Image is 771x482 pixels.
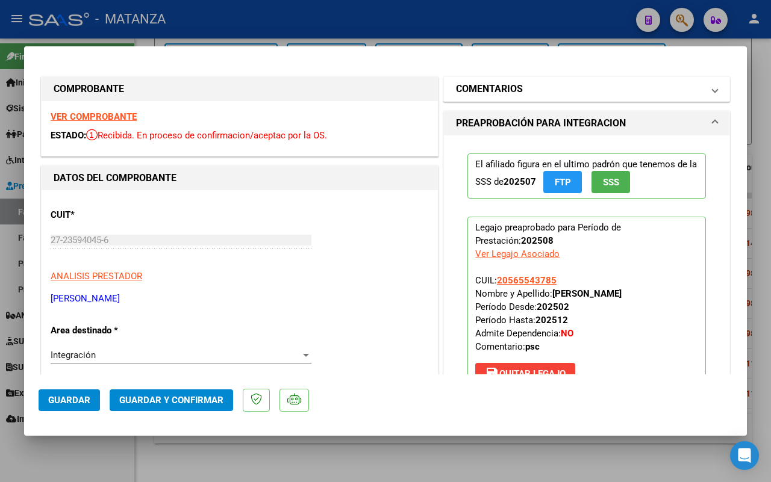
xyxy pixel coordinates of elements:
span: 20565543785 [497,275,557,286]
strong: 202512 [535,315,568,326]
span: Recibida. En proceso de confirmacion/aceptac por la OS. [86,130,327,141]
span: FTP [555,177,571,188]
p: Legajo preaprobado para Período de Prestación: [467,217,706,390]
button: FTP [543,171,582,193]
div: Open Intercom Messenger [730,441,759,470]
strong: COMPROBANTE [54,83,124,94]
strong: 202507 [504,176,536,187]
span: Guardar [48,395,90,406]
span: Quitar Legajo [485,368,566,379]
span: Guardar y Confirmar [119,395,223,406]
span: Comentario: [475,341,540,352]
span: ANALISIS PRESTADOR [51,271,142,282]
h1: COMENTARIOS [456,82,523,96]
h1: PREAPROBACIÓN PARA INTEGRACION [456,116,626,131]
strong: NO [561,328,573,339]
strong: 202508 [521,235,554,246]
span: Integración [51,350,96,360]
div: PREAPROBACIÓN PARA INTEGRACION [444,135,729,418]
p: CUIT [51,208,164,222]
button: Guardar y Confirmar [110,389,233,411]
span: ESTADO: [51,130,86,141]
mat-expansion-panel-header: PREAPROBACIÓN PARA INTEGRACION [444,111,729,135]
div: Ver Legajo Asociado [475,247,560,261]
mat-expansion-panel-header: COMENTARIOS [444,77,729,101]
span: CUIL: Nombre y Apellido: Período Desde: Período Hasta: Admite Dependencia: [475,275,622,352]
button: Guardar [39,389,100,411]
strong: psc [525,341,540,352]
strong: [PERSON_NAME] [552,288,622,299]
strong: DATOS DEL COMPROBANTE [54,172,176,184]
p: El afiliado figura en el ultimo padrón que tenemos de la SSS de [467,153,706,199]
strong: 202502 [537,301,569,312]
button: SSS [592,171,630,193]
span: SSS [603,177,619,188]
p: Area destinado * [51,324,164,338]
mat-icon: save [485,366,499,380]
p: [PERSON_NAME] [51,292,429,306]
a: VER COMPROBANTE [51,111,137,122]
button: Quitar Legajo [475,363,575,385]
